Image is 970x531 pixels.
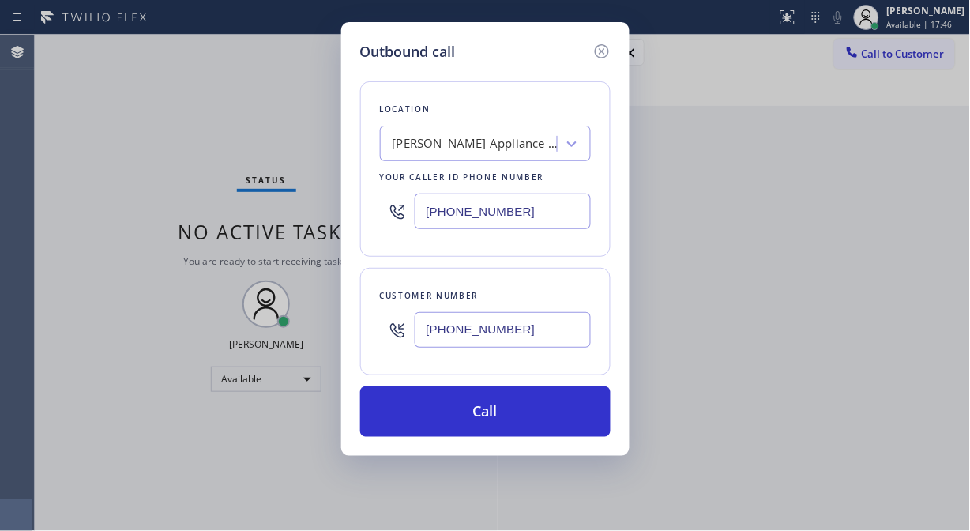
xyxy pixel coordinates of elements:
[380,101,591,118] div: Location
[360,386,611,437] button: Call
[380,169,591,186] div: Your caller id phone number
[415,194,591,229] input: (123) 456-7890
[415,312,591,348] input: (123) 456-7890
[380,288,591,304] div: Customer number
[393,135,558,153] div: [PERSON_NAME] Appliance Repair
